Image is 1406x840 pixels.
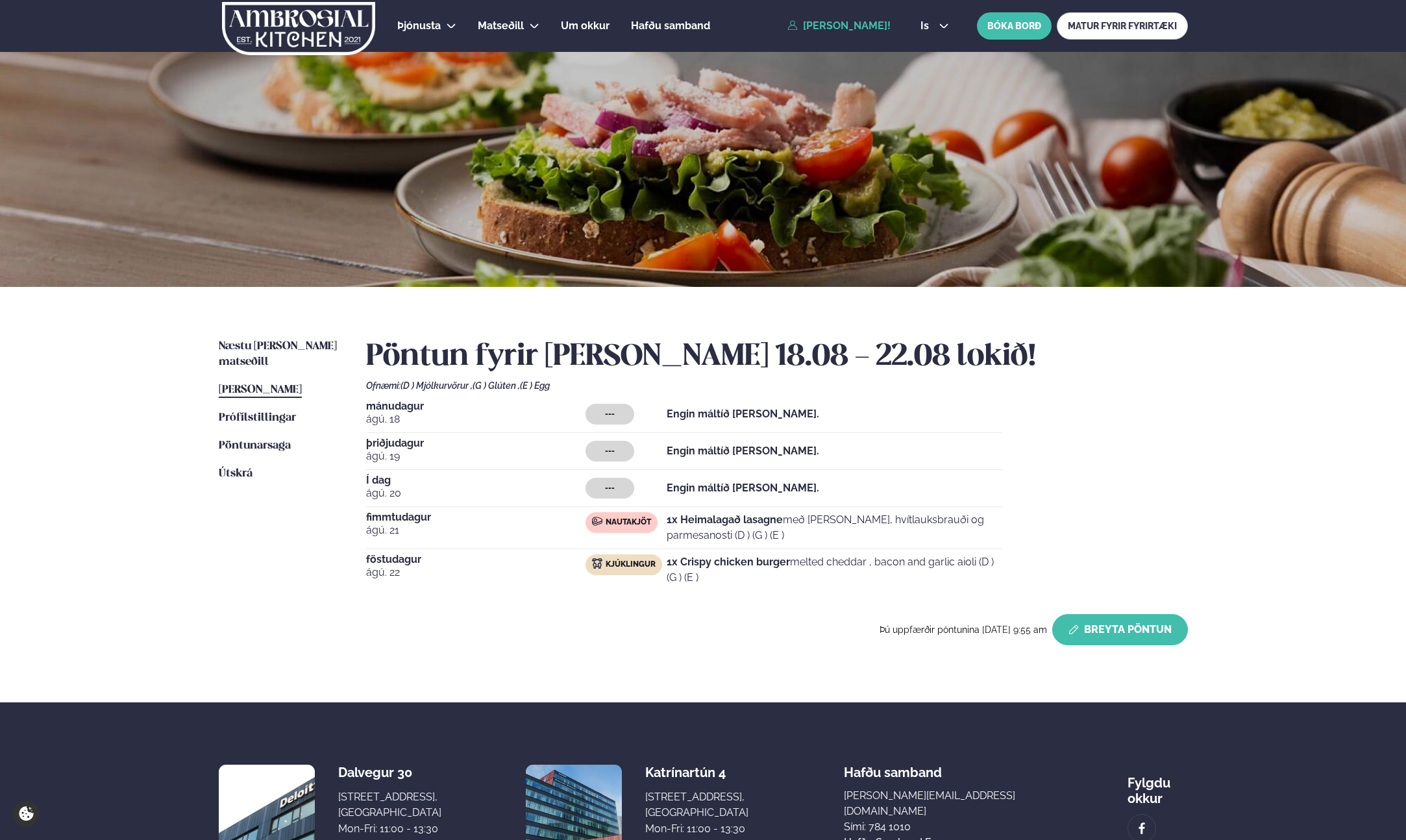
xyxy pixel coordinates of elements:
[219,468,253,479] span: Útskrá
[338,821,441,837] div: Mon-Fri: 11:00 - 13:30
[844,754,942,780] span: Hafðu samband
[910,21,959,31] button: is
[219,382,302,398] a: [PERSON_NAME]
[667,408,819,420] strong: Engin máltíð [PERSON_NAME].
[561,19,610,32] span: Um okkur
[592,516,602,526] img: beef.svg
[366,486,586,501] span: ágú. 20
[338,765,441,780] div: Dalvegur 30
[631,18,710,34] a: Hafðu samband
[667,512,1002,543] p: með [PERSON_NAME], hvítlauksbrauði og parmesanosti (D ) (G ) (E )
[645,765,748,780] div: Katrínartún 4
[920,21,933,31] span: is
[631,19,710,32] span: Hafðu samband
[366,475,586,486] span: Í dag
[645,789,748,821] div: [STREET_ADDRESS], [GEOGRAPHIC_DATA]
[221,2,376,55] img: logo
[397,18,441,34] a: Þjónusta
[605,446,615,456] span: ---
[366,565,586,580] span: ágú. 22
[880,624,1047,635] span: Þú uppfærðir pöntunina [DATE] 9:55 am
[366,523,586,538] span: ágú. 21
[977,12,1052,40] button: BÓKA BORÐ
[844,819,1032,835] p: Sími: 784 1010
[366,554,586,565] span: föstudagur
[1135,821,1149,836] img: image alt
[645,821,748,837] div: Mon-Fri: 11:00 - 13:30
[606,517,651,528] span: Nautakjöt
[13,800,40,827] a: Cookie settings
[667,513,783,526] strong: 1x Heimalagað lasagne
[1128,765,1188,806] div: Fylgdu okkur
[366,339,1188,375] h2: Pöntun fyrir [PERSON_NAME] 18.08 - 22.08 lokið!
[219,466,253,482] a: Útskrá
[219,438,291,454] a: Pöntunarsaga
[667,482,819,494] strong: Engin máltíð [PERSON_NAME].
[605,409,615,419] span: ---
[219,440,291,451] span: Pöntunarsaga
[366,380,1188,391] div: Ofnæmi:
[1057,12,1188,40] a: MATUR FYRIR FYRIRTÆKI
[219,339,340,370] a: Næstu [PERSON_NAME] matseðill
[338,789,441,821] div: [STREET_ADDRESS], [GEOGRAPHIC_DATA]
[219,341,337,367] span: Næstu [PERSON_NAME] matseðill
[667,556,790,568] strong: 1x Crispy chicken burger
[401,380,473,391] span: (D ) Mjólkurvörur ,
[219,410,296,426] a: Prófílstillingar
[667,445,819,457] strong: Engin máltíð [PERSON_NAME].
[366,401,586,412] span: mánudagur
[561,18,610,34] a: Um okkur
[366,512,586,523] span: fimmtudagur
[605,483,615,493] span: ---
[366,412,586,427] span: ágú. 18
[844,788,1032,819] a: [PERSON_NAME][EMAIL_ADDRESS][DOMAIN_NAME]
[478,19,524,32] span: Matseðill
[1052,614,1188,645] button: Breyta Pöntun
[366,438,586,449] span: þriðjudagur
[397,19,441,32] span: Þjónusta
[787,20,891,32] a: [PERSON_NAME]!
[520,380,550,391] span: (E ) Egg
[478,18,524,34] a: Matseðill
[219,412,296,423] span: Prófílstillingar
[592,558,602,569] img: chicken.svg
[219,384,302,395] span: [PERSON_NAME]
[606,560,656,570] span: Kjúklingur
[473,380,520,391] span: (G ) Glúten ,
[667,554,1002,586] p: melted cheddar , bacon and garlic aioli (D ) (G ) (E )
[366,449,586,464] span: ágú. 19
